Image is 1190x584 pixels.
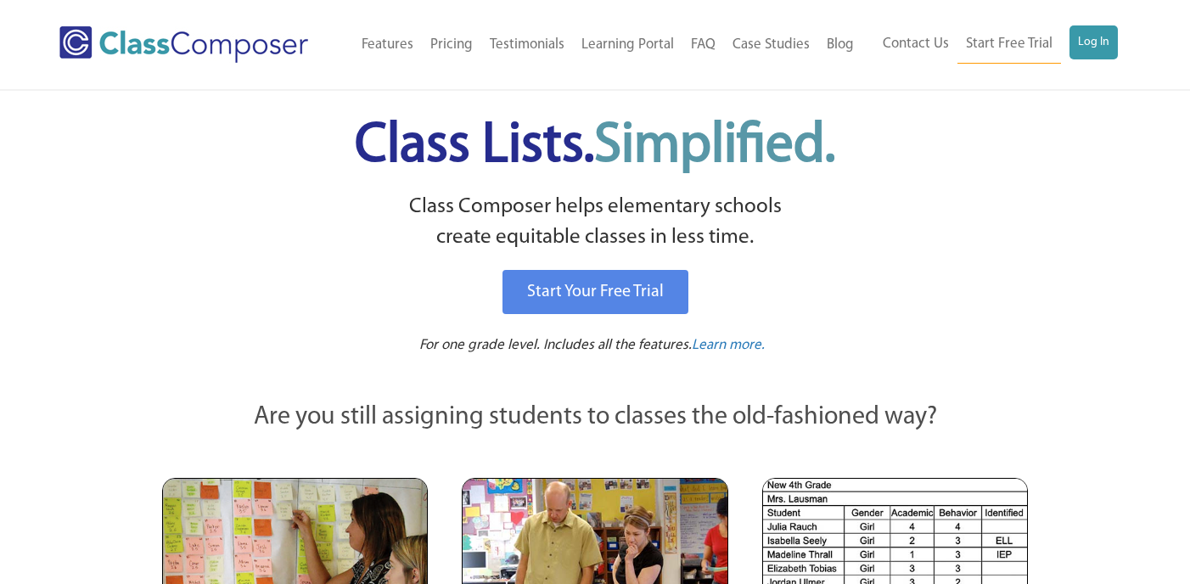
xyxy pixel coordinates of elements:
a: Blog [818,26,862,64]
p: Are you still assigning students to classes the old-fashioned way? [162,399,1028,436]
span: Learn more. [692,338,765,352]
a: Contact Us [874,25,957,63]
span: Simplified. [594,119,835,174]
a: Learn more. [692,335,765,357]
span: For one grade level. Includes all the features. [419,338,692,352]
a: Start Your Free Trial [502,270,688,314]
a: Case Studies [724,26,818,64]
a: Testimonials [481,26,573,64]
a: FAQ [682,26,724,64]
span: Class Lists. [355,119,835,174]
a: Learning Portal [573,26,682,64]
a: Start Free Trial [957,25,1061,64]
p: Class Composer helps elementary schools create equitable classes in less time. [160,192,1030,254]
a: Features [353,26,422,64]
nav: Header Menu [862,25,1117,64]
a: Pricing [422,26,481,64]
a: Log In [1069,25,1118,59]
nav: Header Menu [340,26,863,64]
img: Class Composer [59,26,308,63]
span: Start Your Free Trial [527,284,664,300]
